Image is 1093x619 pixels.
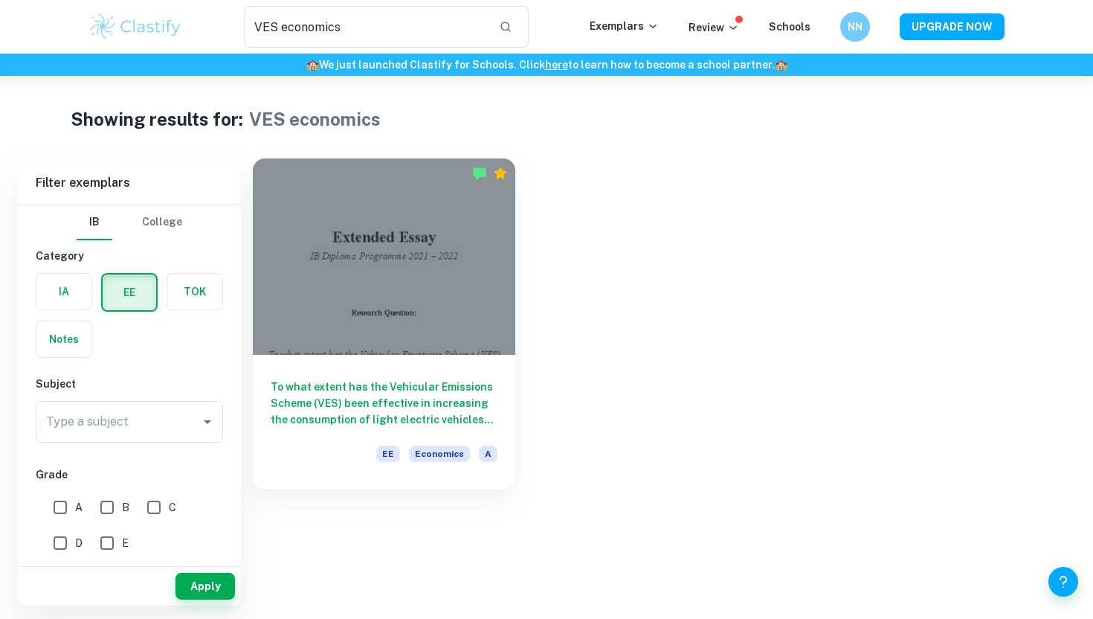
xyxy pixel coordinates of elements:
h1: Showing results for: [71,106,243,132]
a: To what extent has the Vehicular Emissions Scheme (VES) been effective in increasing the consumpt... [253,162,515,493]
span: A [75,499,83,516]
button: IA [36,274,91,309]
h1: VES economics [249,106,381,132]
img: Clastify logo [88,12,183,42]
h6: NN [847,19,864,35]
h6: We just launched Clastify for Schools. Click to learn how to become a school partner. [3,57,1090,73]
div: Filter type choice [77,205,182,240]
button: IB [77,205,112,240]
h6: To what extent has the Vehicular Emissions Scheme (VES) been effective in increasing the consumpt... [271,379,497,428]
span: A [479,446,497,462]
span: 🏫 [306,59,319,71]
a: here [545,59,568,71]
h6: Grade [36,466,223,483]
button: Apply [175,573,235,600]
button: NN [840,12,870,42]
button: Open [197,411,218,432]
button: Notes [36,321,91,357]
button: Help and Feedback [1048,567,1078,597]
button: TOK [167,274,222,309]
span: EE [376,446,400,462]
span: Economics [409,446,470,462]
span: C [169,499,176,516]
span: D [75,535,83,551]
p: Exemplars [590,18,659,34]
button: UPGRADE NOW [900,13,1005,40]
h6: Subject [36,376,223,392]
button: EE [103,275,156,310]
h6: Filter exemplars [18,162,241,204]
input: Search for any exemplars... [244,6,487,48]
img: Marked [472,166,487,181]
span: 🏫 [775,59,787,71]
a: Schools [769,21,810,33]
p: Review [689,19,739,36]
h6: Category [36,248,223,264]
div: Premium [493,166,508,181]
button: College [142,205,182,240]
span: E [122,535,129,551]
span: B [122,499,129,516]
